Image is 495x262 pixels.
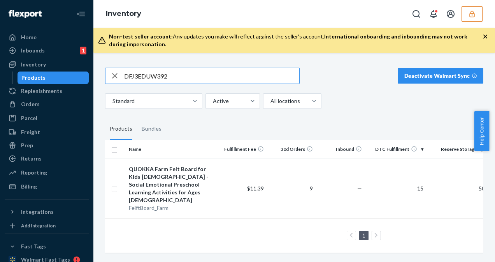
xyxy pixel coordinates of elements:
th: Fulfillment Fee [218,140,267,159]
div: Integrations [21,208,54,216]
button: Help Center [474,111,489,151]
td: 15 [365,159,427,218]
div: Inventory [21,61,46,68]
th: DTC Fulfillment [365,140,427,159]
div: Parcel [21,114,37,122]
a: Inventory [106,9,141,18]
a: Replenishments [5,85,89,97]
div: Add Integration [21,222,56,229]
a: Freight [5,126,89,138]
span: Non-test seller account: [109,33,173,40]
a: Orders [5,98,89,110]
a: Inventory [5,58,89,71]
div: Freight [21,128,40,136]
a: Billing [5,180,89,193]
a: Inbounds1 [5,44,89,57]
th: 30d Orders [267,140,316,159]
div: Bundles [142,118,161,140]
a: Returns [5,152,89,165]
td: 9 [267,159,316,218]
div: QUOKKA Farm Felt Board for Kids [DEMOGRAPHIC_DATA] - Social Emotional Preschool Learning Activiti... [129,165,215,204]
div: FelftBoard_Farm [129,204,215,212]
div: Prep [21,141,33,149]
a: Add Integration [5,221,89,231]
div: Orders [21,100,40,108]
a: Parcel [5,112,89,124]
input: Active [212,97,213,105]
div: Returns [21,155,42,162]
button: Open notifications [426,6,441,22]
a: Prep [5,139,89,152]
button: Close Navigation [73,6,89,22]
div: Fast Tags [21,243,46,250]
th: Inbound [316,140,365,159]
th: Reserve Storage [427,140,488,159]
td: 50 [427,159,488,218]
div: 1 [80,47,86,54]
img: Flexport logo [9,10,42,18]
div: Home [21,33,37,41]
div: Inbounds [21,47,45,54]
a: Home [5,31,89,44]
ol: breadcrumbs [100,3,147,25]
div: Billing [21,183,37,190]
button: Integrations [5,206,89,218]
div: Replenishments [21,87,62,95]
a: Products [18,72,89,84]
div: Reporting [21,169,47,176]
div: Any updates you make will reflect against the seller's account. [109,33,483,48]
input: Search inventory by name or sku [124,68,299,84]
a: Reporting [5,166,89,179]
button: Open account menu [443,6,458,22]
div: Products [110,118,132,140]
span: — [357,185,362,192]
button: Open Search Box [409,6,424,22]
a: Page 1 is your current page [361,232,367,239]
div: Products [21,74,46,82]
iframe: Opens a widget where you can chat to one of our agents [446,239,487,258]
button: Fast Tags [5,240,89,253]
button: Deactivate Walmart Sync [398,68,483,84]
span: $11.39 [247,185,264,192]
th: Name [126,140,218,159]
